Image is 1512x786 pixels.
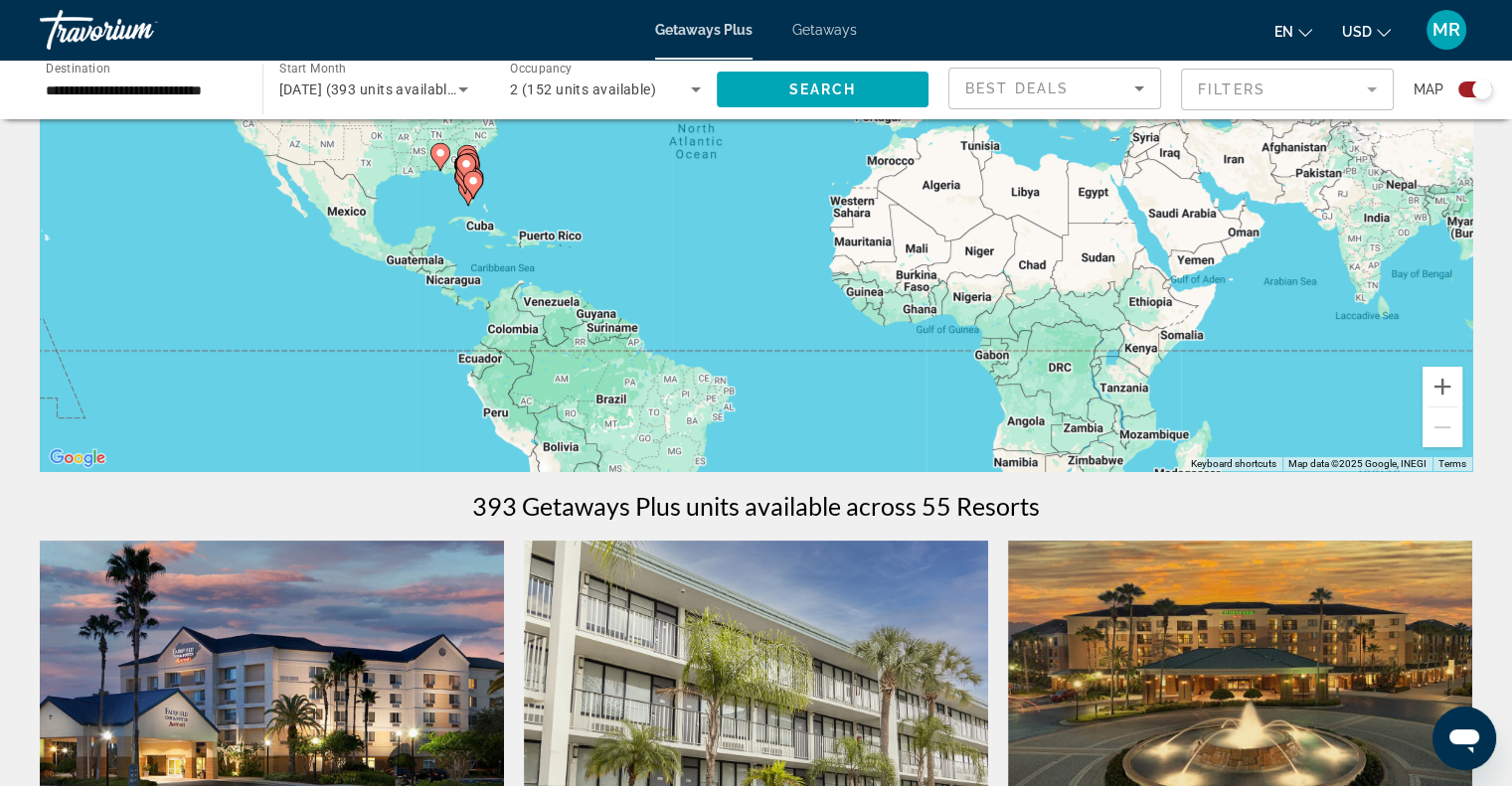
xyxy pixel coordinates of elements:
[717,72,929,107] button: Search
[1288,458,1427,469] span: Map data ©2025 Google, INEGI
[46,61,110,75] span: Destination
[655,22,753,38] a: Getaways Plus
[1191,457,1276,471] button: Keyboard shortcuts
[279,81,460,97] span: [DATE] (393 units available)
[472,491,1040,521] h1: 393 Getaways Plus units available across 55 Resorts
[1181,68,1394,111] button: Filter
[45,445,110,471] img: Google
[1274,24,1293,40] span: en
[510,81,656,97] span: 2 (152 units available)
[1423,407,1462,447] button: Zoom out
[1432,707,1496,770] iframe: Button to launch messaging window
[965,77,1144,100] mat-select: Sort by
[792,22,857,38] a: Getaways
[279,62,346,76] span: Start Month
[1432,20,1460,40] span: MR
[1274,17,1312,46] button: Change language
[1342,24,1372,40] span: USD
[1438,458,1466,469] a: Terms (opens in new tab)
[45,445,110,471] a: Open this area in Google Maps (opens a new window)
[40,4,239,56] a: Travorium
[1342,17,1391,46] button: Change currency
[1414,76,1443,103] span: Map
[1421,9,1472,51] button: User Menu
[965,80,1069,96] span: Best Deals
[1423,367,1462,406] button: Zoom in
[510,62,573,76] span: Occupancy
[788,81,856,97] span: Search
